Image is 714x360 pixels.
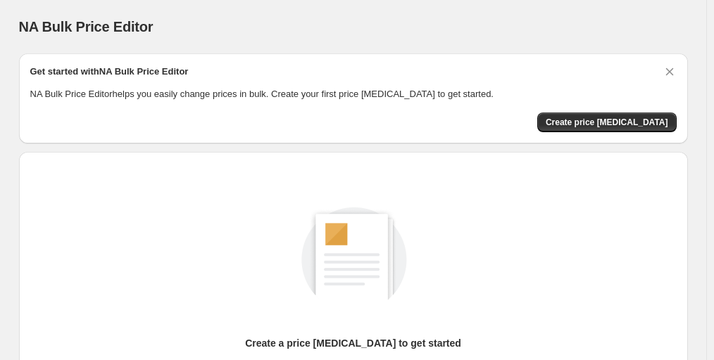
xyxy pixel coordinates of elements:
[546,117,668,128] span: Create price [MEDICAL_DATA]
[19,19,154,34] span: NA Bulk Price Editor
[245,336,461,350] p: Create a price [MEDICAL_DATA] to get started
[30,65,189,79] h2: Get started with NA Bulk Price Editor
[537,112,677,132] button: Create price change job
[30,87,677,101] p: NA Bulk Price Editor helps you easily change prices in bulk. Create your first price [MEDICAL_DAT...
[663,65,677,79] button: Dismiss card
